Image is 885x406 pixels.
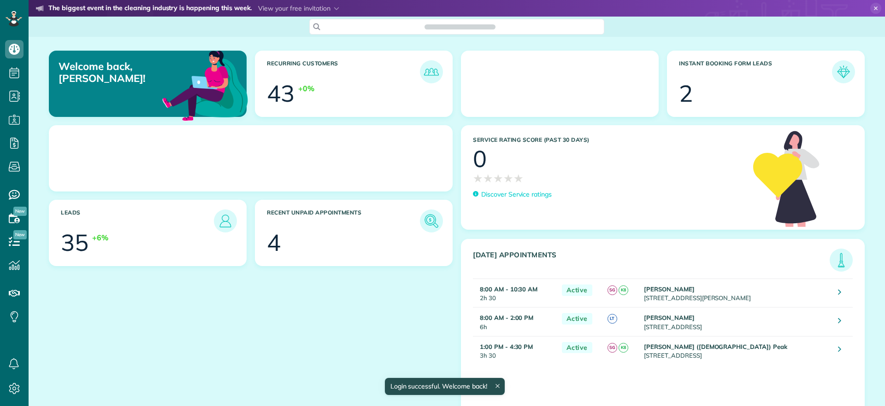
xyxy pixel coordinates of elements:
span: New [13,230,27,239]
div: 4 [267,231,281,254]
div: 2 [679,82,693,105]
div: 43 [267,82,295,105]
td: 2h 30 [473,279,557,307]
span: ★ [473,170,483,186]
span: SG [608,343,617,353]
img: icon_form_leads-04211a6a04a5b2264e4ee56bc0799ec3eb69b7e499cbb523a139df1d13a81ae0.png [834,63,853,81]
span: ★ [493,170,503,186]
span: SG [608,285,617,295]
span: Search ZenMaid… [434,22,486,31]
h3: Recurring Customers [267,60,420,83]
div: 35 [61,231,88,254]
h3: Service Rating score (past 30 days) [473,137,744,143]
span: K8 [619,343,628,353]
span: Active [562,342,592,354]
td: 6h [473,307,557,336]
p: Welcome back, [PERSON_NAME]! [59,60,183,85]
h3: [DATE] Appointments [473,251,830,272]
div: 0 [473,147,487,170]
span: ★ [513,170,524,186]
img: icon_leads-1bed01f49abd5b7fead27621c3d59655bb73ed531f8eeb49469d10e621d6b896.png [216,212,235,230]
strong: The biggest event in the cleaning industry is happening this week. [48,4,252,14]
h3: Recent unpaid appointments [267,209,420,232]
span: ★ [483,170,493,186]
h3: Instant Booking Form Leads [679,60,832,83]
span: LT [608,314,617,324]
p: Discover Service ratings [481,190,552,199]
img: icon_todays_appointments-901f7ab196bb0bea1936b74009e4eb5ffbc2d2711fa7634e0d609ed5ef32b18b.png [832,251,850,269]
div: +6% [92,232,108,243]
img: icon_recurring_customers-cf858462ba22bcd05b5a5880d41d6543d210077de5bb9ebc9590e49fd87d84ed.png [422,63,441,81]
span: K8 [619,285,628,295]
td: [STREET_ADDRESS][PERSON_NAME] [642,279,831,307]
td: [STREET_ADDRESS] [642,336,831,365]
strong: 8:00 AM - 2:00 PM [480,314,533,321]
strong: 8:00 AM - 10:30 AM [480,285,537,293]
td: [STREET_ADDRESS] [642,307,831,336]
span: ★ [503,170,513,186]
img: dashboard_welcome-42a62b7d889689a78055ac9021e634bf52bae3f8056760290aed330b23ab8690.png [160,40,250,129]
strong: [PERSON_NAME] [644,285,695,293]
a: Discover Service ratings [473,190,552,199]
span: Active [562,284,592,296]
strong: [PERSON_NAME] ([DEMOGRAPHIC_DATA]) Peak [644,343,787,350]
div: +0% [298,83,314,94]
span: New [13,207,27,216]
strong: 1:00 PM - 4:30 PM [480,343,533,350]
span: Active [562,313,592,325]
td: 3h 30 [473,336,557,365]
strong: [PERSON_NAME] [644,314,695,321]
h3: Leads [61,209,214,232]
img: icon_unpaid_appointments-47b8ce3997adf2238b356f14209ab4cced10bd1f174958f3ca8f1d0dd7fffeee.png [422,212,441,230]
div: Login successful. Welcome back! [384,378,504,395]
